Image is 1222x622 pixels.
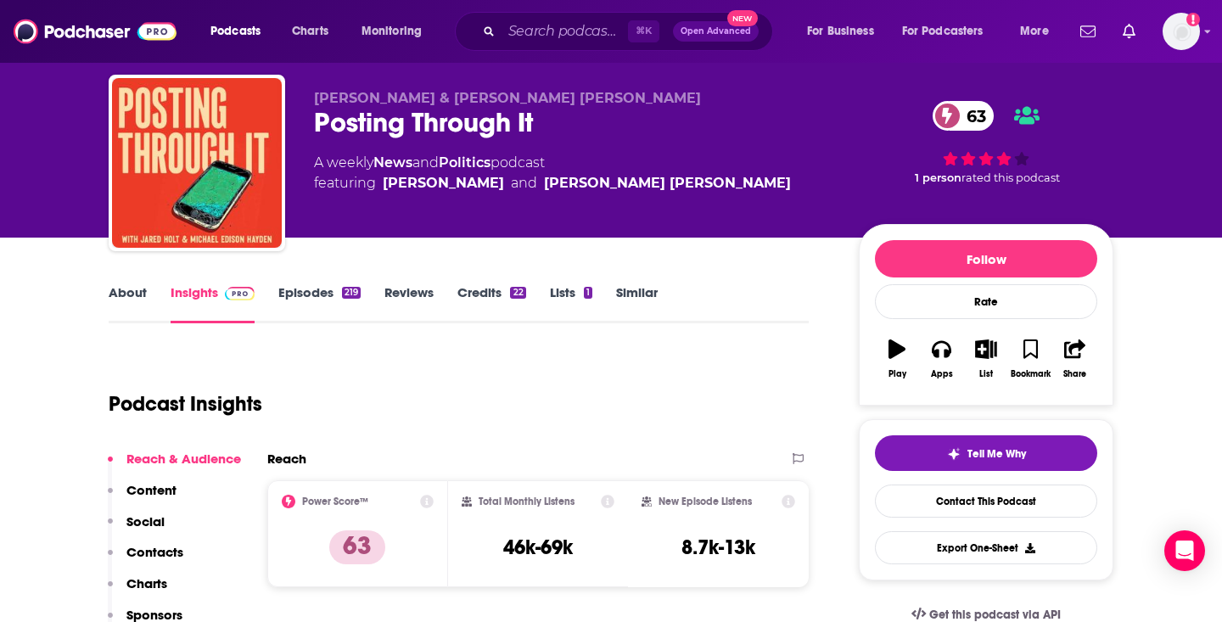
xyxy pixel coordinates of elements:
span: For Podcasters [902,20,984,43]
p: Charts [126,575,167,591]
div: 219 [342,287,361,299]
a: About [109,284,147,323]
h2: Reach [267,451,306,467]
div: Play [888,369,906,379]
h2: New Episode Listens [659,496,752,507]
button: tell me why sparkleTell Me Why [875,435,1097,471]
span: 63 [950,101,995,131]
button: Charts [108,575,167,607]
span: and [412,154,439,171]
input: Search podcasts, credits, & more... [502,18,628,45]
a: Credits22 [457,284,525,323]
a: Michael Edison Hayden [544,173,791,193]
span: New [727,10,758,26]
button: Play [875,328,919,389]
a: News [373,154,412,171]
button: Content [108,482,177,513]
button: open menu [891,18,1008,45]
span: Charts [292,20,328,43]
span: 1 person [915,171,961,184]
span: For Business [807,20,874,43]
button: Share [1053,328,1097,389]
button: Follow [875,240,1097,277]
div: Open Intercom Messenger [1164,530,1205,571]
span: and [511,173,537,193]
a: Lists1 [550,284,592,323]
button: Export One-Sheet [875,531,1097,564]
span: Logged in as anyalola [1163,13,1200,50]
span: Tell Me Why [967,447,1026,461]
p: Reach & Audience [126,451,241,467]
a: Politics [439,154,490,171]
a: Reviews [384,284,434,323]
button: Show profile menu [1163,13,1200,50]
span: ⌘ K [628,20,659,42]
div: Search podcasts, credits, & more... [471,12,789,51]
span: [PERSON_NAME] & [PERSON_NAME] [PERSON_NAME] [314,90,701,106]
h2: Power Score™ [302,496,368,507]
div: 1 [584,287,592,299]
span: Monitoring [362,20,422,43]
button: Social [108,513,165,545]
span: featuring [314,173,791,193]
button: Open AdvancedNew [673,21,759,42]
p: Content [126,482,177,498]
img: User Profile [1163,13,1200,50]
button: open menu [350,18,444,45]
p: Social [126,513,165,530]
h3: 46k-69k [503,535,573,560]
p: 63 [329,530,385,564]
img: tell me why sparkle [947,447,961,461]
div: 63 1 personrated this podcast [859,90,1113,195]
span: Open Advanced [681,27,751,36]
img: Podchaser - Follow, Share and Rate Podcasts [14,15,177,48]
a: Show notifications dropdown [1073,17,1102,46]
img: Posting Through It [112,78,282,248]
button: List [964,328,1008,389]
button: open menu [1008,18,1070,45]
a: Jared Holt [383,173,504,193]
button: open menu [199,18,283,45]
p: Contacts [126,544,183,560]
span: More [1020,20,1049,43]
a: Episodes219 [278,284,361,323]
h3: 8.7k-13k [681,535,755,560]
button: Bookmark [1008,328,1052,389]
button: Reach & Audience [108,451,241,482]
div: A weekly podcast [314,153,791,193]
a: Similar [616,284,658,323]
div: 22 [510,287,525,299]
div: Share [1063,369,1086,379]
button: Apps [919,328,963,389]
h2: Total Monthly Listens [479,496,575,507]
div: List [979,369,993,379]
div: Apps [931,369,953,379]
div: Rate [875,284,1097,319]
a: Charts [281,18,339,45]
button: open menu [795,18,895,45]
div: Bookmark [1011,369,1051,379]
h1: Podcast Insights [109,391,262,417]
svg: Add a profile image [1186,13,1200,26]
a: Show notifications dropdown [1116,17,1142,46]
button: Contacts [108,544,183,575]
img: Podchaser Pro [225,287,255,300]
span: Podcasts [210,20,261,43]
span: Get this podcast via API [929,608,1061,622]
a: 63 [933,101,995,131]
a: InsightsPodchaser Pro [171,284,255,323]
span: rated this podcast [961,171,1060,184]
a: Contact This Podcast [875,485,1097,518]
